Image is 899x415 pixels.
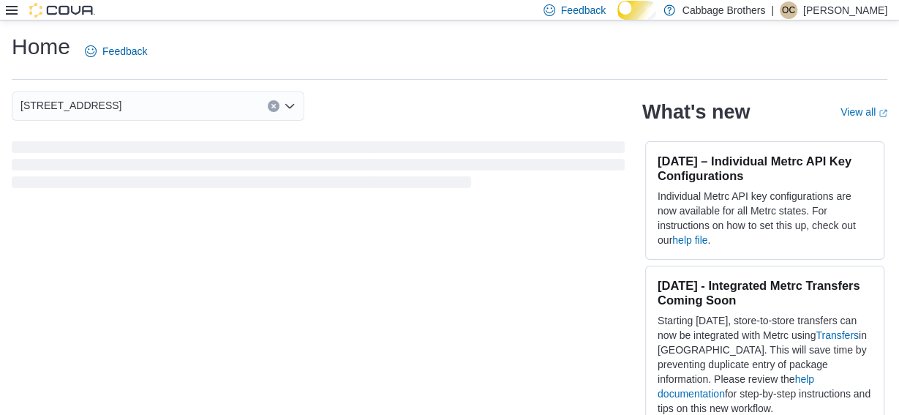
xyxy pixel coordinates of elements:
[268,100,279,112] button: Clear input
[642,100,750,124] h2: What's new
[682,1,766,19] p: Cabbage Brothers
[561,3,606,18] span: Feedback
[20,97,121,114] span: [STREET_ADDRESS]
[12,32,70,61] h1: Home
[658,189,872,247] p: Individual Metrc API key configurations are now available for all Metrc states. For instructions ...
[780,1,797,19] div: Oliver Coppolino
[29,3,95,18] img: Cova
[79,37,153,66] a: Feedback
[782,1,795,19] span: OC
[284,100,296,112] button: Open list of options
[102,44,147,59] span: Feedback
[658,154,872,183] h3: [DATE] – Individual Metrc API Key Configurations
[803,1,887,19] p: [PERSON_NAME]
[617,1,655,20] input: Dark Mode
[658,278,872,307] h3: [DATE] - Integrated Metrc Transfers Coming Soon
[816,329,859,341] a: Transfers
[771,1,774,19] p: |
[672,234,707,246] a: help file
[879,109,887,118] svg: External link
[12,144,625,191] span: Loading
[658,373,814,400] a: help documentation
[840,106,887,118] a: View allExternal link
